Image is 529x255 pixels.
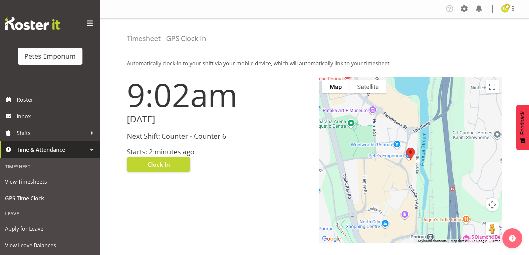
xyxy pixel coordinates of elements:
[2,207,98,220] div: Leave
[509,235,516,242] img: help-xxl-2.png
[486,198,499,211] button: Map camera controls
[148,160,170,169] span: Clock In
[127,59,502,67] p: Automatically clock-in to your shift via your mobile device, which will automatically link to you...
[5,240,95,250] span: View Leave Balances
[127,77,311,113] h1: 9:02am
[486,80,499,93] button: Toggle fullscreen view
[17,111,97,121] span: Inbox
[127,35,206,42] h4: Timesheet - GPS Clock In
[2,160,98,173] div: Timesheet
[320,235,342,243] img: Google
[17,95,97,105] span: Roster
[5,17,60,30] img: Rosterit website logo
[127,132,311,140] h3: Next Shift: Counter - Counter 6
[451,239,487,243] span: Map data ©2025 Google
[520,111,526,135] span: Feedback
[491,239,500,243] a: Terms (opens in new tab)
[2,190,98,207] a: GPS Time Clock
[2,173,98,190] a: View Timesheets
[322,80,349,93] button: Show street map
[2,220,98,237] a: Apply for Leave
[17,128,87,138] span: Shifts
[127,114,311,124] h2: [DATE]
[418,239,447,243] button: Keyboard shortcuts
[127,157,190,172] button: Clock In
[5,193,95,203] span: GPS Time Clock
[24,51,76,61] div: Petes Emporium
[5,224,95,234] span: Apply for Leave
[5,177,95,187] span: View Timesheets
[516,105,529,150] button: Feedback - Show survey
[17,145,87,155] span: Time & Attendance
[2,237,98,254] a: View Leave Balances
[349,80,386,93] button: Show satellite imagery
[320,235,342,243] a: Open this area in Google Maps (opens a new window)
[127,148,311,156] h3: Starts: 2 minutes ago
[486,222,499,235] button: Drag Pegman onto the map to open Street View
[501,5,509,13] img: emma-croft7499.jpg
